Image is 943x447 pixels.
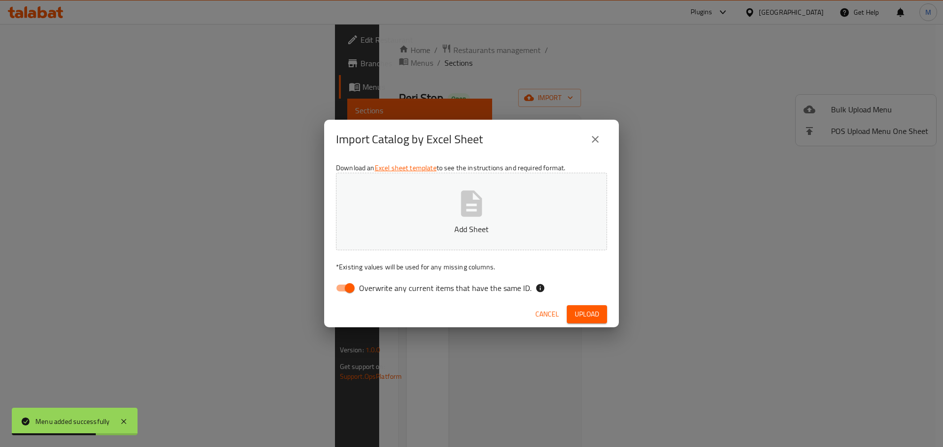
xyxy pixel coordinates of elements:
[35,416,110,427] div: Menu added successfully
[567,305,607,323] button: Upload
[575,308,599,320] span: Upload
[583,128,607,151] button: close
[351,223,592,235] p: Add Sheet
[535,283,545,293] svg: If the overwrite option isn't selected, then the items that match an existing ID will be ignored ...
[375,161,437,174] a: Excel sheet template
[359,282,531,294] span: Overwrite any current items that have the same ID.
[336,131,483,147] h2: Import Catalog by Excel Sheet
[336,262,607,272] p: Existing values will be used for any missing columns.
[531,305,563,323] button: Cancel
[535,308,559,320] span: Cancel
[324,159,619,301] div: Download an to see the instructions and required format.
[336,173,607,250] button: Add Sheet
